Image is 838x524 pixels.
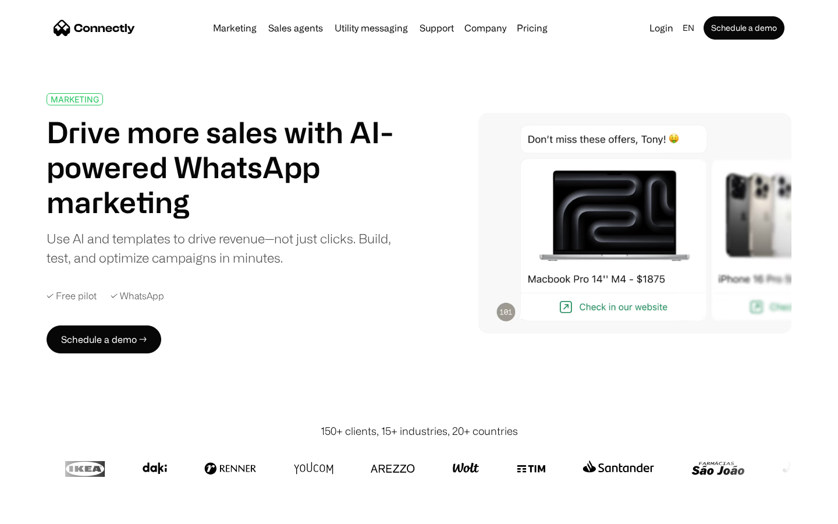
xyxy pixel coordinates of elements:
[645,20,678,36] a: Login
[415,23,459,33] a: Support
[330,23,413,33] a: Utility messaging
[47,325,161,353] a: Schedule a demo →
[47,291,97,302] div: ✓ Free pilot
[23,504,70,520] ul: Language list
[264,23,328,33] a: Sales agents
[704,16,784,40] a: Schedule a demo
[208,23,261,33] a: Marketing
[111,291,164,302] div: ✓ WhatsApp
[683,20,694,36] div: en
[512,23,552,33] a: Pricing
[51,95,99,104] div: MARKETING
[464,20,506,36] div: Company
[47,229,406,267] div: Use AI and templates to drive revenue—not just clicks. Build, test, and optimize campaigns in min...
[47,115,406,219] h1: Drive more sales with AI-powered WhatsApp marketing
[12,502,70,520] aside: Language selected: English
[321,423,518,439] div: 150+ clients, 15+ industries, 20+ countries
